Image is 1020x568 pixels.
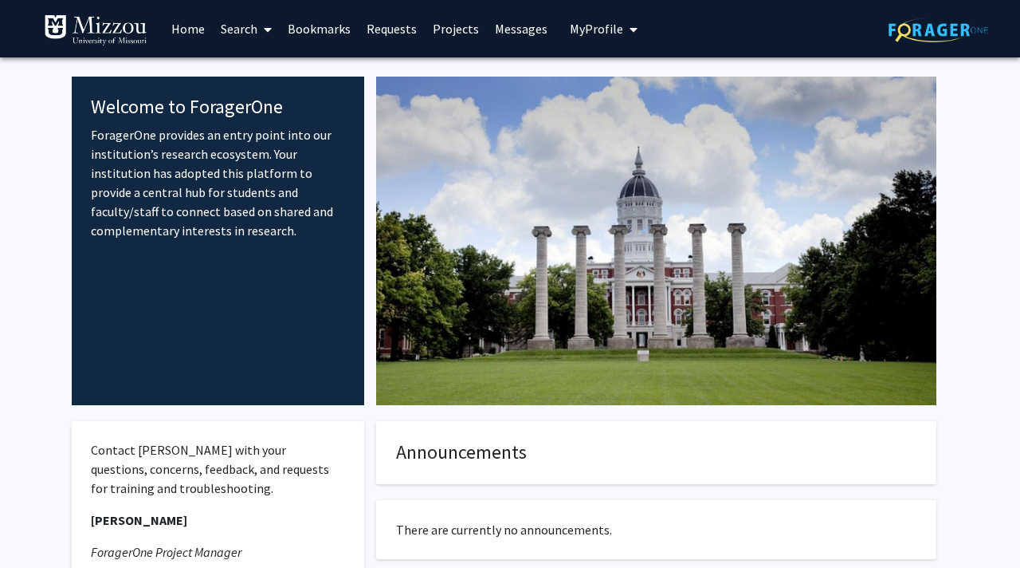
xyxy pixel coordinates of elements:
[280,1,359,57] a: Bookmarks
[91,512,187,528] strong: [PERSON_NAME]
[570,21,623,37] span: My Profile
[213,1,280,57] a: Search
[376,77,936,405] img: Cover Image
[359,1,425,57] a: Requests
[396,520,916,539] p: There are currently no announcements.
[487,1,555,57] a: Messages
[163,1,213,57] a: Home
[425,1,487,57] a: Projects
[12,496,68,556] iframe: Chat
[91,125,345,240] p: ForagerOne provides an entry point into our institution’s research ecosystem. Your institution ha...
[44,14,147,46] img: University of Missouri Logo
[889,18,988,42] img: ForagerOne Logo
[91,544,241,560] em: ForagerOne Project Manager
[91,440,345,498] p: Contact [PERSON_NAME] with your questions, concerns, feedback, and requests for training and trou...
[91,96,345,119] h4: Welcome to ForagerOne
[396,441,916,464] h4: Announcements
